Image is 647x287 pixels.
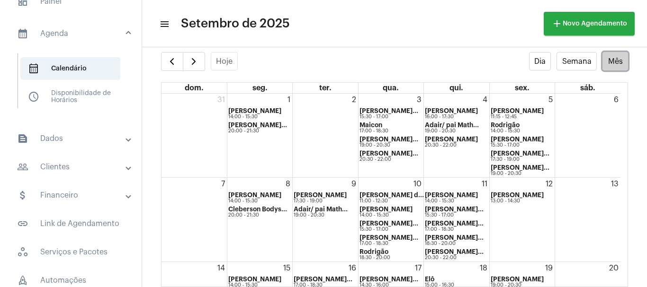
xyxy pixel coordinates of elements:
[228,108,281,114] strong: [PERSON_NAME]
[228,213,287,218] div: 20:00 - 21:30
[489,94,555,178] td: 5 de setembro de 2025
[425,192,478,198] strong: [PERSON_NAME]
[359,276,418,282] strong: [PERSON_NAME]...
[425,129,479,134] div: 19:00 - 20:30
[181,16,290,31] span: Setembro de 2025
[359,241,418,246] div: 17:00 - 18:30
[359,108,418,114] strong: [PERSON_NAME]...
[544,12,635,35] button: Novo Agendamento
[359,199,424,204] div: 11:00 - 12:30
[602,52,628,70] button: Mês
[350,178,358,190] a: 9 de setembro de 2025
[28,63,39,74] span: sidenav icon
[425,220,484,226] strong: [PERSON_NAME]...
[294,199,347,204] div: 17:30 - 19:00
[543,262,555,274] a: 19 de setembro de 2025
[6,156,142,178] mat-expansion-panel-header: sidenav iconClientes
[425,122,479,128] strong: Adair/ pai Math...
[293,177,358,261] td: 9 de setembro de 2025
[359,255,390,261] div: 18:30 - 20:00
[489,177,555,261] td: 12 de setembro de 2025
[491,199,544,204] div: 13:00 - 14:30
[17,28,28,39] mat-icon: sidenav icon
[425,227,484,232] div: 17:00 - 18:30
[609,178,620,190] a: 13 de setembro de 2025
[578,83,597,93] a: sábado
[359,114,418,120] div: 15:30 - 17:00
[491,150,549,157] strong: [PERSON_NAME]...
[6,184,142,207] mat-expansion-panel-header: sidenav iconFinanceiro
[211,52,238,70] button: Hoje
[607,262,620,274] a: 20 de setembro de 2025
[491,122,520,128] strong: Rodrigão
[547,94,555,106] a: 5 de setembro de 2025
[228,206,287,212] strong: Cleberson Bodys...
[359,122,382,128] strong: Maicon
[491,171,549,176] div: 19:00 - 20:30
[412,178,423,190] a: 10 de setembro de 2025
[216,94,227,106] a: 31 de agosto de 2025
[286,94,292,106] a: 1 de setembro de 2025
[425,213,484,218] div: 15:30 - 17:00
[612,94,620,106] a: 6 de setembro de 2025
[284,178,292,190] a: 8 de setembro de 2025
[17,133,28,144] mat-icon: sidenav icon
[529,52,551,70] button: Dia
[491,108,544,114] strong: [PERSON_NAME]
[424,177,489,261] td: 11 de setembro de 2025
[228,192,281,198] strong: [PERSON_NAME]
[491,276,544,282] strong: [PERSON_NAME]
[478,262,489,274] a: 18 de setembro de 2025
[162,177,227,261] td: 7 de setembro de 2025
[17,218,28,229] mat-icon: sidenav icon
[6,18,142,49] mat-expansion-panel-header: sidenav iconAgenda
[359,213,413,218] div: 14:00 - 15:30
[425,108,478,114] strong: [PERSON_NAME]
[359,150,418,157] strong: [PERSON_NAME]...
[281,262,292,274] a: 15 de setembro de 2025
[294,213,348,218] div: 19:00 - 20:30
[359,192,424,198] strong: [PERSON_NAME] d...
[159,18,169,30] mat-icon: sidenav icon
[491,136,544,142] strong: [PERSON_NAME]
[557,52,597,70] button: Semana
[359,136,418,142] strong: [PERSON_NAME]...
[228,129,287,134] div: 20:00 - 21:30
[17,133,126,144] mat-panel-title: Dados
[425,255,484,261] div: 20:30 - 22:00
[9,241,132,263] span: Serviços e Pacotes
[425,276,434,282] strong: Elô
[317,83,333,93] a: terça-feira
[183,52,205,71] button: Próximo Mês
[358,177,423,261] td: 10 de setembro de 2025
[251,83,270,93] a: segunda-feira
[551,18,563,29] mat-icon: add
[228,114,281,120] div: 14:00 - 15:30
[513,83,531,93] a: sexta-feira
[17,161,126,173] mat-panel-title: Clientes
[491,129,520,134] div: 14:00 - 15:30
[415,94,423,106] a: 3 de setembro de 2025
[425,136,478,142] strong: [PERSON_NAME]
[544,178,555,190] a: 12 de setembro de 2025
[228,122,287,128] strong: [PERSON_NAME]...
[381,83,401,93] a: quarta-feira
[425,206,484,212] strong: [PERSON_NAME]...
[359,206,413,212] strong: [PERSON_NAME]
[555,177,620,261] td: 13 de setembro de 2025
[294,206,348,212] strong: Adair/ pai Math...
[28,91,39,103] span: sidenav icon
[359,143,418,148] div: 19:00 - 20:30
[491,143,544,148] div: 15:30 - 17:00
[293,94,358,178] td: 2 de setembro de 2025
[425,143,478,148] div: 20:30 - 22:00
[17,275,28,286] span: sidenav icon
[227,177,292,261] td: 8 de setembro de 2025
[162,94,227,178] td: 31 de agosto de 2025
[491,157,549,162] div: 17:30 - 19:00
[359,235,418,241] strong: [PERSON_NAME]...
[413,262,423,274] a: 17 de setembro de 2025
[425,241,484,246] div: 18:30 - 20:00
[359,249,388,255] strong: Rodrigão
[228,276,281,282] strong: [PERSON_NAME]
